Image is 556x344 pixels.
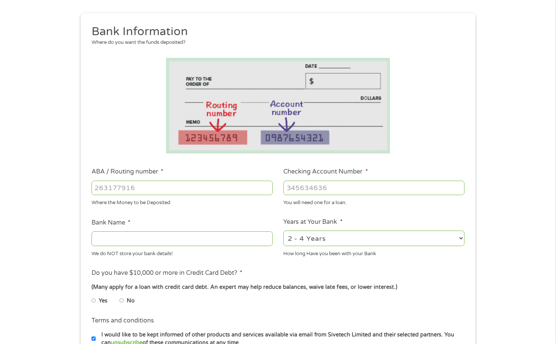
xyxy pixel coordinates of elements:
[283,168,368,176] label: Checking Account Number
[166,58,390,153] img: Routing number location
[92,197,273,207] div: Where the Money to be Deposited
[92,181,273,195] input: 263177916
[99,297,107,305] label: Yes
[92,317,154,325] label: Terms and conditions
[283,218,342,226] label: Years at Your Bank
[92,269,242,277] label: Do you have $10,000 or more in Credit Card Debt?
[92,283,464,291] div: (Many apply for a loan with credit card debt. An expert may help reduce balances, waive late fees...
[283,247,464,257] div: How long Have you been with your Bank
[92,24,459,39] h2: Bank Information
[127,297,135,305] label: No
[92,247,273,257] div: We do NOT store your bank details!
[283,197,464,207] div: You will need one for a loan.
[92,39,459,46] div: Where do you want the funds deposited?
[92,219,130,227] label: Bank Name
[92,168,163,176] label: ABA / Routing number
[283,181,464,195] input: 345634636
